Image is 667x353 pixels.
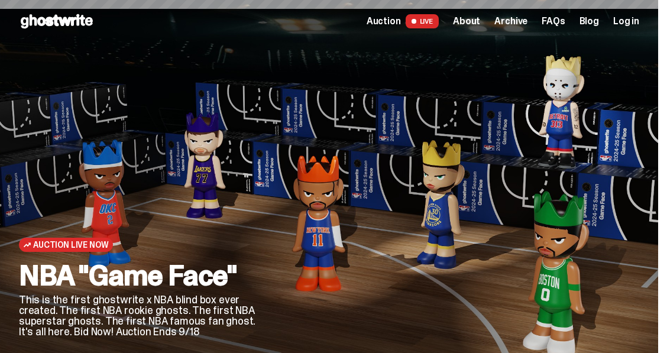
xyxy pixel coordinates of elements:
[542,17,565,26] a: FAQs
[33,240,108,250] span: Auction Live Now
[367,17,401,26] span: Auction
[406,14,439,28] span: LIVE
[453,17,480,26] a: About
[494,17,527,26] a: Archive
[19,294,270,337] p: This is the first ghostwrite x NBA blind box ever created. The first NBA rookie ghosts. The first...
[367,14,439,28] a: Auction LIVE
[613,17,639,26] a: Log in
[19,261,270,290] h2: NBA "Game Face"
[579,17,599,26] a: Blog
